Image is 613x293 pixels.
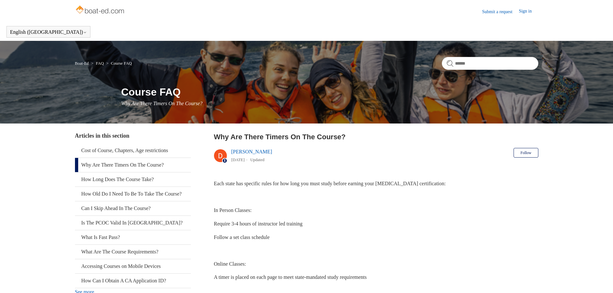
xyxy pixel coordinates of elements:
a: Can I Skip Ahead In The Course? [75,201,191,215]
div: Live chat [591,271,608,288]
a: Boat-Ed [75,61,89,66]
input: Search [442,57,538,70]
button: English ([GEOGRAPHIC_DATA]) [10,29,87,35]
span: Each state has specific rules for how long you must study before earning your [MEDICAL_DATA] cert... [214,181,446,186]
h2: Why Are There Timers On The Course? [214,132,538,142]
a: [PERSON_NAME] [231,149,272,154]
span: Articles in this section [75,133,129,139]
li: Updated [250,157,265,162]
a: Why Are There Timers On The Course? [75,158,191,172]
a: What Are The Course Requirements? [75,245,191,259]
li: FAQ [90,61,105,66]
a: What Is Fast Pass? [75,230,191,244]
a: How Long Does The Course Take? [75,172,191,187]
button: Follow Article [514,148,538,158]
a: Sign in [519,8,538,15]
li: Boat-Ed [75,61,90,66]
img: Boat-Ed Help Center home page [75,4,126,17]
a: Cost of Course, Chapters, Age restrictions [75,143,191,158]
span: In Person Classes: [214,207,252,213]
time: 04/08/2025, 12:58 [231,157,245,162]
a: How Old Do I Need To Be To Take The Course? [75,187,191,201]
span: Require 3-4 hours of instructor led training [214,221,303,226]
span: Why Are There Timers On The Course? [121,101,203,106]
span: A timer is placed on each page to meet state-mandated study requirements [214,274,367,280]
span: Follow a set class schedule [214,234,270,240]
a: Is The PCOC Valid In [GEOGRAPHIC_DATA]? [75,216,191,230]
h1: Course FAQ [121,84,538,100]
a: Accessing Courses on Mobile Devices [75,259,191,273]
a: How Can I Obtain A CA Application ID? [75,274,191,288]
li: Course FAQ [105,61,132,66]
a: Submit a request [482,8,519,15]
span: Online Classes: [214,261,246,267]
a: FAQ [96,61,104,66]
a: Course FAQ [111,61,132,66]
